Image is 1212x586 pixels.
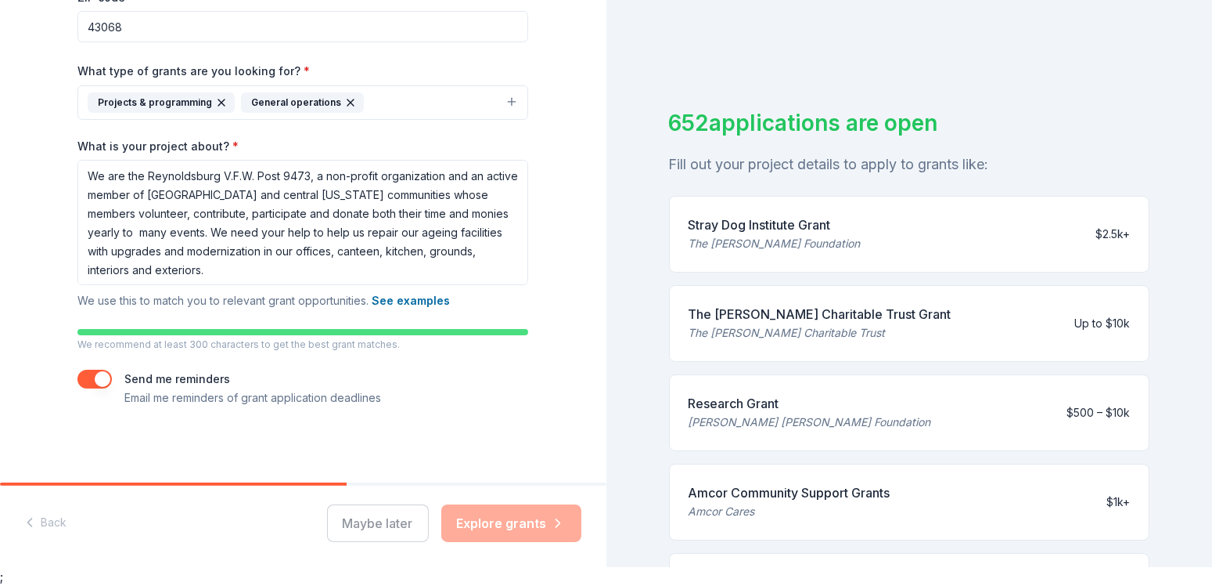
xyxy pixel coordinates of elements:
[77,63,310,79] label: What type of grants are you looking for?
[689,502,890,521] div: Amcor Cares
[689,234,861,253] div: The [PERSON_NAME] Foundation
[1095,225,1130,244] div: $2.5k+
[669,152,1150,177] div: Fill out your project details to apply to grants like:
[77,338,528,351] p: We recommend at least 300 characters to get the best grant matches.
[77,160,528,285] textarea: We are the Reynoldsburg V.F.W. Post 9473, a non-profit organization and an active member of [GEOG...
[77,294,450,307] span: We use this to match you to relevant grant opportunities.
[669,107,1150,139] div: 652 applications are open
[77,11,528,42] input: 12345 (U.S. only)
[1106,493,1130,512] div: $1k+
[124,372,230,385] label: Send me reminders
[241,92,364,113] div: General operations
[372,291,450,310] button: See examples
[1074,314,1130,333] div: Up to $10k
[77,85,528,120] button: Projects & programmingGeneral operations
[689,215,861,234] div: Stray Dog Institute Grant
[124,389,381,407] p: Email me reminders of grant application deadlines
[689,324,951,342] div: The [PERSON_NAME] Charitable Trust
[689,305,951,324] div: The [PERSON_NAME] Charitable Trust Grant
[689,413,931,432] div: [PERSON_NAME] [PERSON_NAME] Foundation
[689,394,931,413] div: Research Grant
[77,139,239,154] label: What is your project about?
[689,483,890,502] div: Amcor Community Support Grants
[88,92,235,113] div: Projects & programming
[1066,403,1130,422] div: $500 – $10k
